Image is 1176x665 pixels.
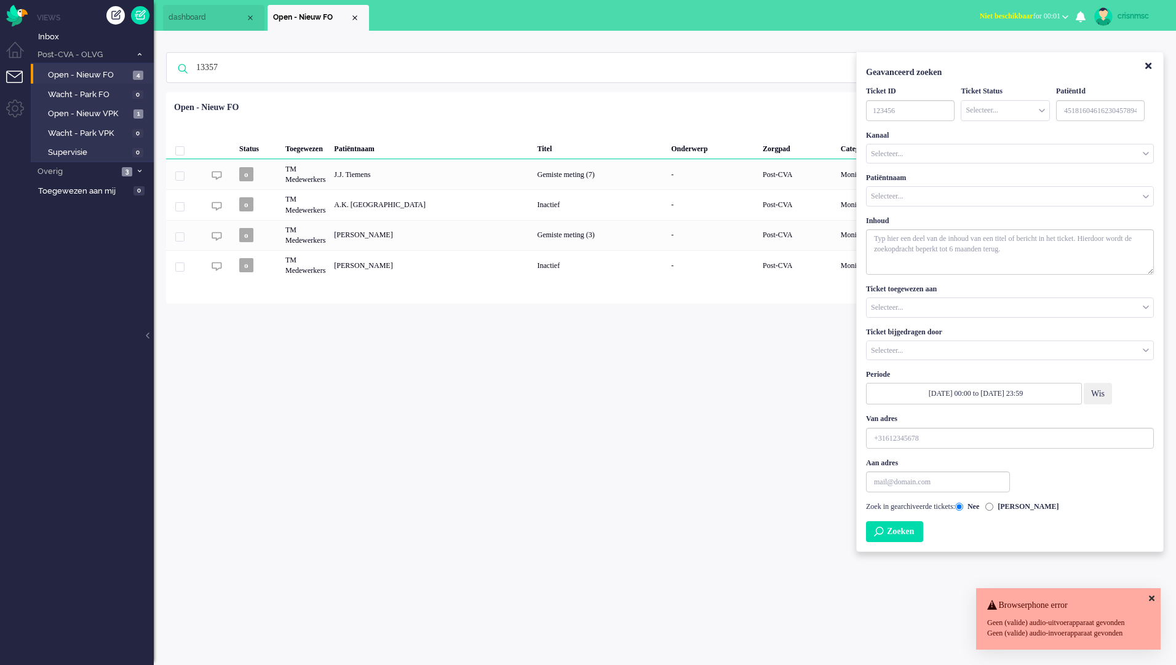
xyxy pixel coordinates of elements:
[132,129,143,138] span: 0
[6,8,28,17] a: Omnidesk
[533,220,667,250] div: Gemiste meting (3)
[36,30,154,43] a: Inbox
[239,167,253,181] span: o
[281,135,330,159] div: Toegewezen
[961,100,1049,121] div: Ticket Status
[167,53,199,85] img: ic-search-icon.svg
[758,135,836,159] div: Zorgpad
[667,220,758,250] div: -
[48,147,129,159] span: Supervisie
[48,128,129,140] span: Wacht - Park VPK
[166,250,1164,280] div: 13358
[163,5,264,31] li: Dashboard
[36,166,118,178] span: Overig
[758,220,836,250] div: Post-CVA
[133,186,145,195] span: 0
[166,159,1164,189] div: 12322
[245,13,255,23] div: Close tab
[6,5,28,26] img: flow_omnibird.svg
[273,12,350,23] span: Open - Nieuw FO
[212,231,222,242] img: ic_chat_grey.svg
[281,189,330,219] div: TM Medewerkers
[866,340,1154,361] div: Assigned Group
[866,471,1010,492] input: Aan adres
[866,369,890,380] label: Periode
[866,502,1154,513] div: Zoek in gearchiveerde tickets:
[350,13,360,23] div: Close tab
[836,159,922,189] div: Monitoring
[330,159,533,189] div: J.J. Tiemens
[1056,86,1086,96] label: PatiëntId
[239,197,253,211] span: o
[212,201,222,211] img: ic_chat_grey.svg
[212,170,222,181] img: ic_chat_grey.svg
[866,186,1154,207] div: Customer Name
[6,42,34,69] li: Dashboard menu
[533,189,667,219] div: Inactief
[533,159,667,189] div: Gemiste meting (7)
[281,159,330,189] div: TM Medewerkers
[533,250,667,280] div: Inactief
[330,250,533,280] div: [PERSON_NAME]
[667,135,758,159] div: Onderwerp
[106,6,125,25] div: Creëer ticket
[866,216,889,226] label: Inhoud
[866,86,896,96] label: Ticket ID
[866,458,898,468] label: Aan adres
[268,5,369,31] li: View
[866,144,1154,164] div: Channel
[36,145,153,159] a: Supervisie 0
[866,383,1082,404] input: Select date
[866,428,1154,449] input: Van adres
[533,135,667,159] div: Titel
[972,7,1076,25] button: Niet beschikbaarfor 00:01
[866,297,1154,318] div: Assigned
[36,87,153,101] a: Wacht - Park FO 0
[1118,10,1164,22] div: crisnmsc
[955,503,963,511] input: Zoek in gearchiveerde tickets No
[1084,383,1112,404] button: Wis
[667,159,758,189] div: -
[667,250,758,280] div: -
[330,220,533,250] div: [PERSON_NAME]
[131,6,149,25] a: Quick Ticket
[961,86,1002,96] label: Ticket Status
[866,327,942,337] label: Ticket bijgedragen door
[281,250,330,280] div: TM Medewerkers
[36,184,154,197] a: Toegewezen aan mij 0
[866,229,1154,275] textarea: With textarea
[133,109,143,119] span: 1
[955,502,979,512] label: Nee
[866,521,923,542] button: Search
[133,71,143,80] span: 4
[866,130,889,141] label: Kanaal
[980,12,1060,20] span: for 00:01
[987,600,1150,610] h4: Browserphone error
[36,106,153,120] a: Open - Nieuw VPK 1
[122,167,132,176] span: 3
[281,220,330,250] div: TM Medewerkers
[330,135,533,159] div: Patiëntnaam
[6,71,34,98] li: Tickets menu
[330,189,533,219] div: A.K. [GEOGRAPHIC_DATA]
[38,31,154,43] span: Inbox
[972,4,1076,31] li: Niet beschikbaarfor 00:01
[132,90,143,100] span: 0
[985,503,993,511] input: Zoek in gearchiveerde tickets Yes
[174,101,239,114] div: Open - Nieuw FO
[667,189,758,219] div: -
[36,126,153,140] a: Wacht - Park VPK 0
[166,220,1164,250] div: 13259
[212,261,222,272] img: ic_chat_grey.svg
[36,49,131,61] span: Post-CVA - OLVG
[866,68,1154,77] h4: Geavanceerd zoeken
[985,502,1059,512] label: [PERSON_NAME]
[48,89,129,101] span: Wacht - Park FO
[132,148,143,157] span: 0
[836,220,922,250] div: Monitoring
[166,189,1164,219] div: 13152
[866,414,897,424] label: Van adres
[987,618,1150,639] div: Geen (valide) audio-uitvoerapparaat gevonden Geen (valide) audio-invoerapparaat gevonden
[836,250,922,280] div: Monitoring
[1056,100,1145,121] input: Customer ID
